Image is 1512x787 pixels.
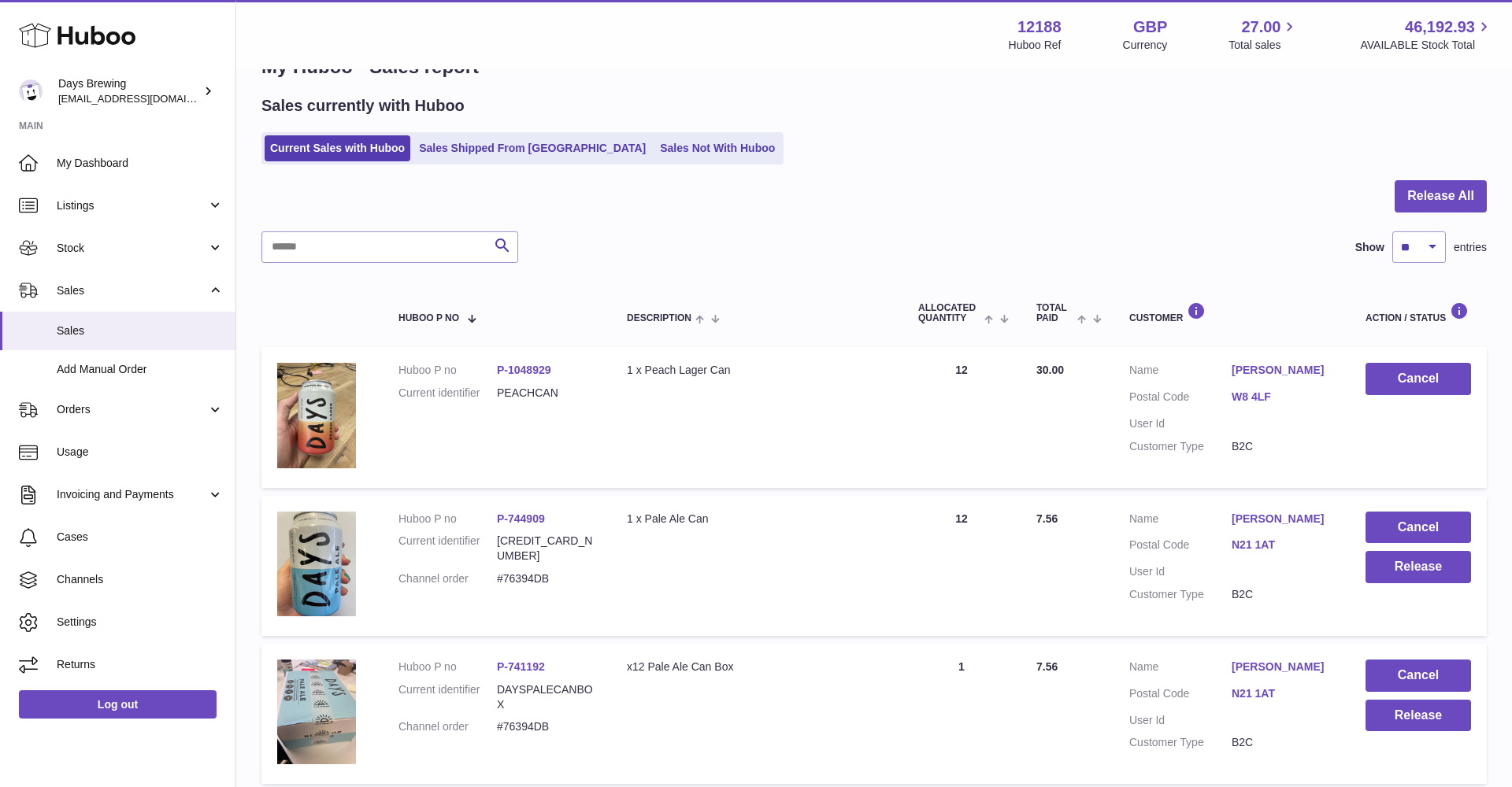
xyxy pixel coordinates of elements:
span: Settings [57,615,224,630]
dd: B2C [1232,439,1334,454]
span: 7.56 [1036,512,1058,525]
dd: B2C [1232,735,1334,750]
span: Total sales [1228,38,1299,53]
dd: PEACHCAN [497,386,595,401]
dd: [CREDIT_CARD_NUMBER] [497,534,595,563]
a: N21 1AT [1232,686,1334,701]
dt: Huboo P no [398,660,497,674]
a: W8 4LF [1232,390,1334,405]
span: 7.56 [1036,660,1058,673]
a: Sales Not With Huboo [654,135,780,161]
span: entries [1454,240,1487,255]
div: Days Brewing [58,76,200,106]
td: 12 [902,347,1021,487]
a: 27.00 Total sales [1228,17,1299,53]
dt: Huboo P no [398,512,497,527]
a: 46,192.93 AVAILABLE Stock Total [1360,17,1493,53]
span: Description [627,313,691,323]
dt: Customer Type [1129,735,1232,750]
div: Action / Status [1366,302,1471,323]
span: Orders [57,402,207,417]
div: 1 x Pale Ale Can [627,512,887,527]
span: 27.00 [1241,17,1280,38]
a: P-741192 [497,660,545,673]
span: Usage [57,445,224,460]
dt: User Id [1129,564,1232,579]
a: [PERSON_NAME] [1232,363,1334,378]
dt: Name [1129,512,1232,530]
img: 121881680514664.jpg [277,512,356,616]
button: Cancel [1366,660,1471,692]
span: Listings [57,198,207,213]
span: 46,192.93 [1405,17,1475,38]
span: Stock [57,241,207,256]
span: ALLOCATED Quantity [918,303,980,323]
dt: Postal Code [1129,390,1232,408]
dt: Customer Type [1129,587,1232,602]
button: Release [1366,700,1471,732]
span: Invoicing and Payments [57,487,207,502]
span: Huboo P no [398,313,459,323]
span: Cases [57,530,224,545]
dd: DAYSPALECANBOX [497,682,595,712]
dt: Name [1129,363,1232,382]
span: Returns [57,657,224,672]
dd: #76394DB [497,571,595,586]
dt: User Id [1129,416,1232,431]
span: My Dashboard [57,156,224,171]
dt: Current identifier [398,534,497,563]
dt: Current identifier [398,682,497,712]
dt: User Id [1129,713,1232,728]
strong: GBP [1133,17,1167,38]
span: Total paid [1036,303,1073,323]
label: Show [1355,240,1384,255]
strong: 12188 [1017,17,1062,38]
span: Channels [57,572,224,587]
img: 121881680624492.jpg [277,660,356,764]
span: 30.00 [1036,364,1064,376]
a: [PERSON_NAME] [1232,512,1334,527]
a: N21 1AT [1232,538,1334,552]
a: Sales Shipped From [GEOGRAPHIC_DATA] [413,135,651,161]
td: 12 [902,496,1021,636]
dd: #76394DB [497,719,595,734]
dt: Huboo P no [398,363,497,378]
dd: B2C [1232,587,1334,602]
a: Current Sales with Huboo [265,135,410,161]
dt: Channel order [398,719,497,734]
a: P-1048929 [497,364,551,376]
span: Sales [57,323,224,338]
dt: Name [1129,660,1232,678]
a: P-744909 [497,512,545,525]
dt: Postal Code [1129,686,1232,705]
button: Cancel [1366,363,1471,395]
dt: Current identifier [398,386,497,401]
span: Add Manual Order [57,362,224,377]
div: Huboo Ref [1009,38,1062,53]
h2: Sales currently with Huboo [261,95,465,116]
a: Log out [19,690,217,719]
button: Release [1366,551,1471,583]
span: Sales [57,283,207,298]
button: Release All [1395,180,1487,212]
div: x12 Pale Ale Can Box [627,660,887,674]
img: victoria@daysbrewing.com [19,79,43,103]
a: [PERSON_NAME] [1232,660,1334,674]
td: 1 [902,644,1021,784]
dt: Channel order [398,571,497,586]
dt: Postal Code [1129,538,1232,556]
span: AVAILABLE Stock Total [1360,38,1493,53]
div: 1 x Peach Lager Can [627,363,887,378]
dt: Customer Type [1129,439,1232,454]
div: Currency [1123,38,1168,53]
span: [EMAIL_ADDRESS][DOMAIN_NAME] [58,92,232,105]
button: Cancel [1366,512,1471,544]
img: 121881752054052.jpg [277,363,356,467]
div: Customer [1129,302,1334,323]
